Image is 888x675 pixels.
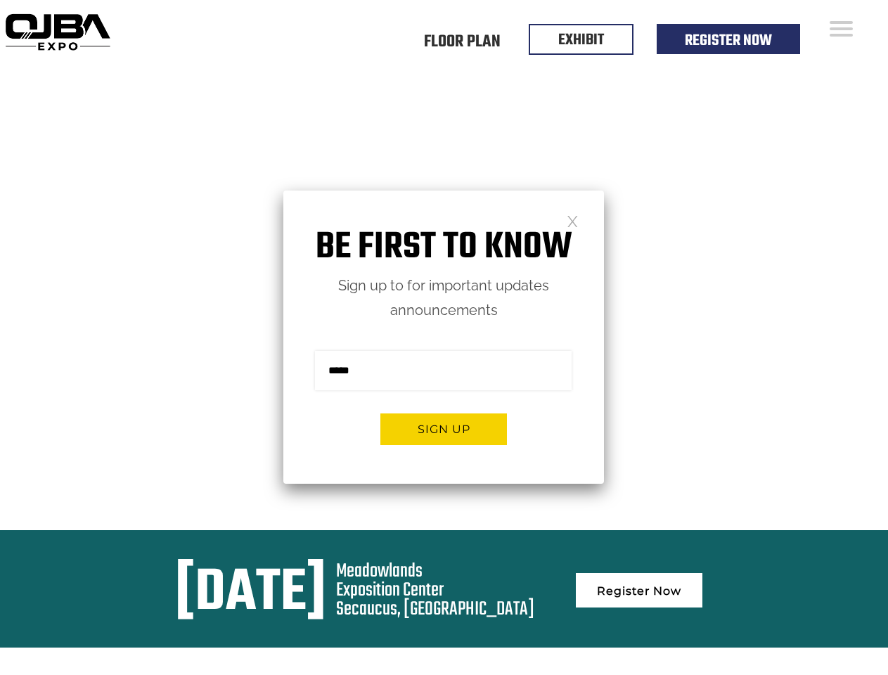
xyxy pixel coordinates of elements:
[175,562,326,626] div: [DATE]
[336,562,534,619] div: Meadowlands Exposition Center Secaucus, [GEOGRAPHIC_DATA]
[283,274,604,323] p: Sign up to for important updates announcements
[576,573,702,607] a: Register Now
[558,28,604,52] a: EXHIBIT
[283,226,604,270] h1: Be first to know
[380,413,507,445] button: Sign up
[685,29,772,53] a: Register Now
[567,214,579,226] a: Close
